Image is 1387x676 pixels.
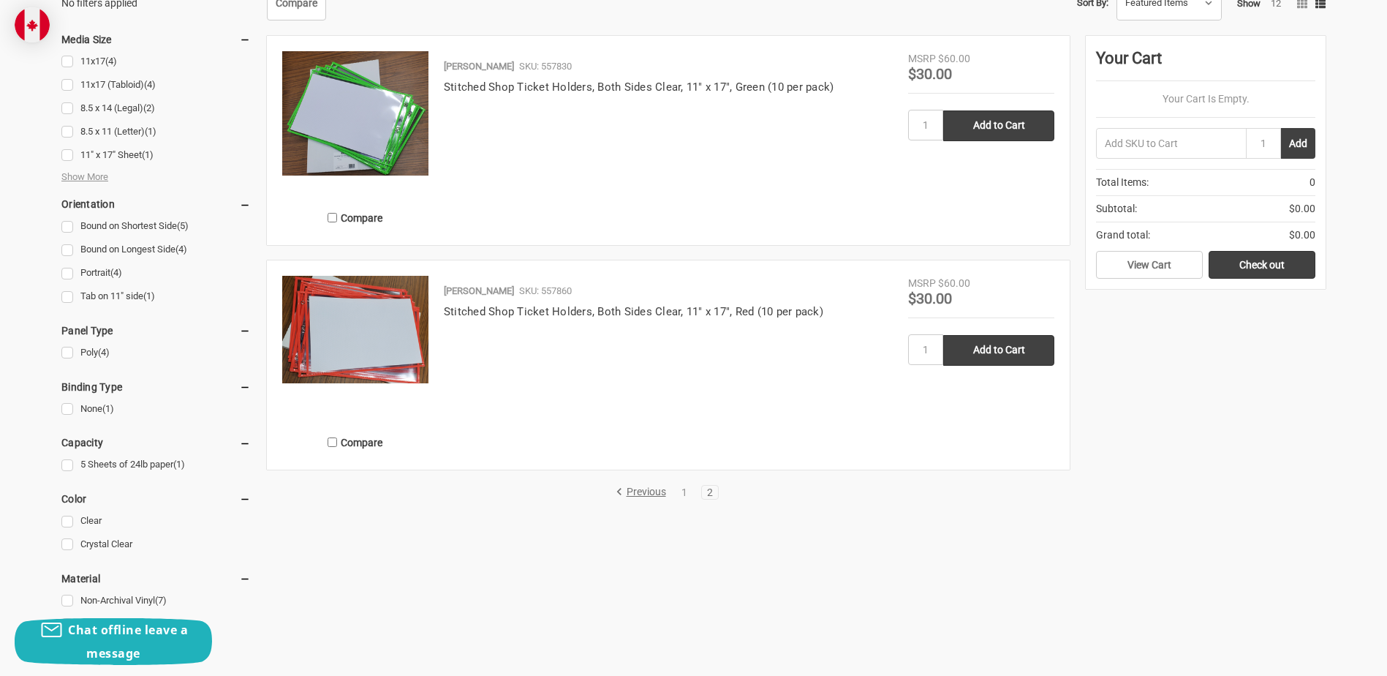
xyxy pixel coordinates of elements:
input: Add to Cart [943,110,1054,141]
h5: Panel Type [61,322,251,339]
span: (1) [143,290,155,301]
span: Subtotal: [1096,201,1137,217]
img: duty and tax information for Canada [15,7,50,42]
span: (1) [142,149,154,160]
span: (4) [144,79,156,90]
a: None [61,399,251,419]
span: $30.00 [908,65,952,83]
a: Non-Archival Vinyl [61,591,251,611]
span: (1) [102,403,114,414]
span: $30.00 [908,290,952,307]
span: (4) [175,244,187,255]
a: Portrait [61,263,251,283]
h5: Color [61,490,251,508]
img: Stitched Shop Ticket Holders, Both Sides Clear, 11" x 17", Red [282,276,428,383]
h5: Capacity [61,434,251,451]
h5: Binding Type [61,378,251,396]
span: $0.00 [1289,201,1315,217]
input: Compare [328,437,337,447]
span: Chat offline leave a message [68,622,188,661]
span: $60.00 [938,277,970,289]
a: Stitched Shop Ticket Holders, Both Sides Clear, 11" x 17", Red (10 per pack) [444,305,823,318]
a: 11x17 [61,52,251,72]
input: Add SKU to Cart [1096,128,1246,159]
p: [PERSON_NAME] [444,59,514,74]
div: MSRP [908,276,936,291]
span: (2) [143,102,155,113]
span: Total Items: [1096,175,1149,190]
a: 8.5 x 11 (Letter) [61,122,251,142]
p: SKU: 557830 [519,59,572,74]
a: 1 [676,487,692,497]
span: 0 [1309,175,1315,190]
span: $60.00 [938,53,970,64]
a: View Cart [1096,251,1203,279]
a: 5 Sheets of 24lb paper [61,455,251,475]
p: SKU: 557860 [519,284,572,298]
label: Compare [282,206,428,230]
a: 11" x 17" Sheet [61,146,251,165]
span: $0.00 [1289,228,1315,243]
input: Add to Cart [943,335,1054,366]
a: Crystal Clear [61,535,251,555]
a: 8.5 x 14 (Legal) [61,99,251,119]
span: (7) [155,595,167,606]
a: Bound on Longest Side [61,240,251,260]
input: Compare [328,213,337,222]
a: 11x17 (Tabloid) [61,75,251,95]
img: Stitched Shop Ticket Holders, Both Sides Clear, 11" x 17", Green [282,51,428,176]
h5: Orientation [61,195,251,213]
p: [PERSON_NAME] [444,284,514,298]
span: Show More [61,170,108,184]
a: Poly [61,615,251,634]
h5: Media Size [61,31,251,48]
span: (4) [110,267,122,278]
a: Check out [1209,251,1315,279]
a: Poly [61,343,251,363]
a: Tab on 11" side [61,287,251,307]
a: Stitched Shop Ticket Holders, Both Sides Clear, 11" x 17", Green [282,51,428,198]
p: Your Cart Is Empty. [1096,91,1315,107]
a: Stitched Shop Ticket Holders, Both Sides Clear, 11" x 17", Green (10 per pack) [444,80,834,94]
a: Previous [616,486,671,499]
span: (1) [145,126,156,137]
button: Add [1281,128,1315,159]
span: Grand total: [1096,228,1150,243]
a: 2 [702,487,718,497]
span: (1) [173,459,185,470]
h5: Material [61,570,251,587]
span: (4) [105,56,117,67]
label: Compare [282,430,428,454]
div: MSRP [908,51,936,67]
div: Your Cart [1096,46,1315,81]
a: Bound on Shortest Side [61,217,251,236]
a: Clear [61,511,251,531]
a: Stitched Shop Ticket Holders, Both Sides Clear, 11" x 17", Red [282,276,428,422]
span: (5) [177,220,189,231]
button: Chat offline leave a message [15,618,212,665]
span: (4) [98,347,110,358]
